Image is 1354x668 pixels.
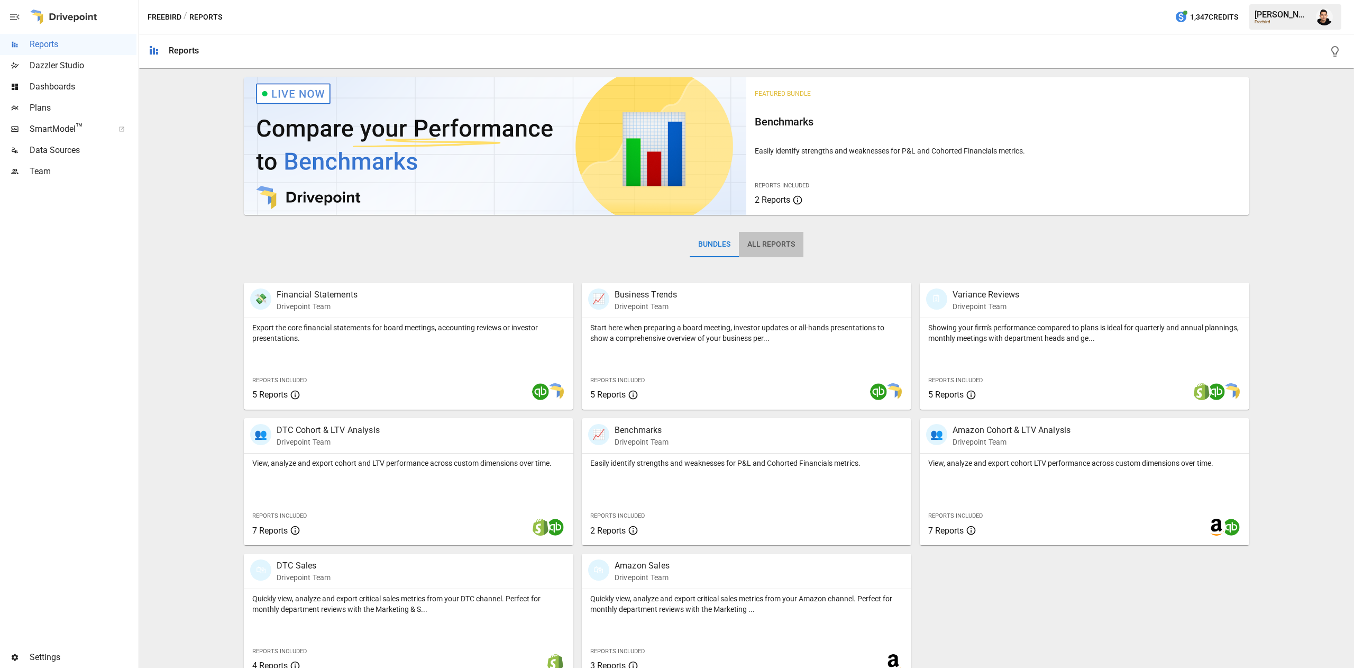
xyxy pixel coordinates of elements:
[953,437,1071,447] p: Drivepoint Team
[870,383,887,400] img: quickbooks
[252,377,307,384] span: Reports Included
[739,232,803,257] button: All Reports
[615,437,669,447] p: Drivepoint Team
[615,559,670,572] p: Amazon Sales
[615,572,670,583] p: Drivepoint Team
[277,424,380,437] p: DTC Cohort & LTV Analysis
[250,424,271,445] div: 👥
[926,288,947,310] div: 🗓
[250,559,271,581] div: 🛍
[1223,383,1240,400] img: smart model
[690,232,739,257] button: Bundles
[615,301,677,312] p: Drivepoint Team
[244,77,746,215] img: video thumbnail
[590,593,903,615] p: Quickly view, analyze and export critical sales metrics from your Amazon channel. Perfect for mon...
[885,383,902,400] img: smart model
[1255,20,1310,24] div: Freebird
[30,38,136,51] span: Reports
[755,182,809,189] span: Reports Included
[250,288,271,310] div: 💸
[615,424,669,437] p: Benchmarks
[1170,7,1242,27] button: 1,347Credits
[588,424,609,445] div: 📈
[252,526,288,536] span: 7 Reports
[590,377,645,384] span: Reports Included
[1310,2,1339,32] button: Francisco Sanchez
[928,390,964,400] span: 5 Reports
[590,648,645,655] span: Reports Included
[169,46,199,56] div: Reports
[30,123,107,136] span: SmartModel
[532,519,549,536] img: shopify
[547,383,564,400] img: smart model
[252,458,565,468] p: View, analyze and export cohort and LTV performance across custom dimensions over time.
[926,424,947,445] div: 👥
[277,437,380,447] p: Drivepoint Team
[928,526,964,536] span: 7 Reports
[76,121,83,134] span: ™
[1255,10,1310,20] div: [PERSON_NAME]
[252,593,565,615] p: Quickly view, analyze and export critical sales metrics from your DTC channel. Perfect for monthl...
[277,559,331,572] p: DTC Sales
[1208,383,1225,400] img: quickbooks
[30,144,136,157] span: Data Sources
[928,377,983,384] span: Reports Included
[755,146,1240,156] p: Easily identify strengths and weaknesses for P&L and Cohorted Financials metrics.
[30,59,136,72] span: Dazzler Studio
[928,512,983,519] span: Reports Included
[148,11,181,24] button: Freebird
[1316,8,1333,25] img: Francisco Sanchez
[588,288,609,310] div: 📈
[30,651,136,664] span: Settings
[928,322,1241,344] p: Showing your firm's performance compared to plans is ideal for quarterly and annual plannings, mo...
[953,301,1019,312] p: Drivepoint Team
[30,80,136,93] span: Dashboards
[1193,383,1210,400] img: shopify
[1190,11,1238,24] span: 1,347 Credits
[588,559,609,581] div: 🛍
[252,648,307,655] span: Reports Included
[252,322,565,344] p: Export the core financial statements for board meetings, accounting reviews or investor presentat...
[590,526,626,536] span: 2 Reports
[277,572,331,583] p: Drivepoint Team
[30,102,136,114] span: Plans
[755,195,790,205] span: 2 Reports
[30,165,136,178] span: Team
[1223,519,1240,536] img: quickbooks
[953,288,1019,301] p: Variance Reviews
[252,390,288,400] span: 5 Reports
[755,113,1240,130] h6: Benchmarks
[547,519,564,536] img: quickbooks
[615,288,677,301] p: Business Trends
[1208,519,1225,536] img: amazon
[184,11,187,24] div: /
[590,458,903,468] p: Easily identify strengths and weaknesses for P&L and Cohorted Financials metrics.
[532,383,549,400] img: quickbooks
[277,301,358,312] p: Drivepoint Team
[928,458,1241,468] p: View, analyze and export cohort LTV performance across custom dimensions over time.
[590,322,903,344] p: Start here when preparing a board meeting, investor updates or all-hands presentations to show a ...
[277,288,358,301] p: Financial Statements
[953,424,1071,437] p: Amazon Cohort & LTV Analysis
[252,512,307,519] span: Reports Included
[590,512,645,519] span: Reports Included
[590,390,626,400] span: 5 Reports
[755,90,811,97] span: Featured Bundle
